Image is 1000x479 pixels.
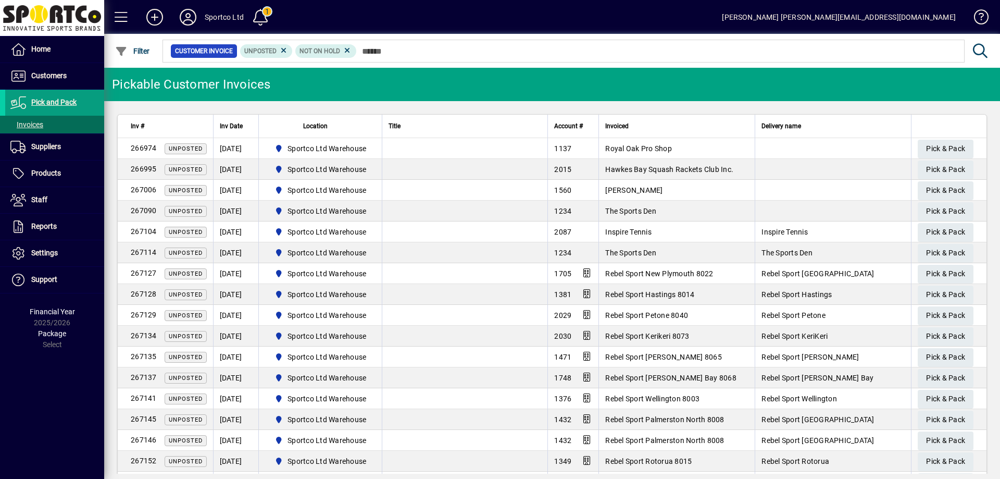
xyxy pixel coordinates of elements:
div: Invoiced [605,120,748,132]
span: 266995 [131,165,157,173]
button: Pick & Pack [918,411,973,429]
span: Financial Year [30,308,75,316]
span: Customer Invoice [175,46,233,56]
span: Rebel Sport [GEOGRAPHIC_DATA] [761,415,874,424]
span: Sportco Ltd Warehouse [287,331,366,341]
a: Invoices [5,116,104,133]
span: Sportco Ltd Warehouse [270,226,371,238]
a: Products [5,161,104,187]
a: Staff [5,187,104,213]
td: [DATE] [213,347,258,367]
div: Inv # [131,120,207,132]
span: Rebel Sport Hastings 8014 [605,290,694,299]
span: 1376 [554,395,571,403]
span: 266974 [131,144,157,152]
span: Rebel Sport [PERSON_NAME] 8065 [605,353,722,361]
span: 1560 [554,186,571,194]
span: Sportco Ltd Warehouse [270,142,371,155]
span: Rebel Sport [GEOGRAPHIC_DATA] [761,269,874,278]
span: 2087 [554,228,571,236]
div: Title [389,120,541,132]
div: Inv Date [220,120,252,132]
td: [DATE] [213,326,258,347]
span: Sportco Ltd Warehouse [287,456,366,466]
span: Account # [554,120,583,132]
span: Pick & Pack [926,349,965,366]
span: Rebel Sport Wellington 8003 [605,395,699,403]
span: Sportco Ltd Warehouse [270,163,371,176]
span: Sportco Ltd Warehouse [287,394,366,404]
span: Settings [31,249,58,257]
span: 2029 [554,311,571,320]
span: Sportco Ltd Warehouse [270,392,371,405]
button: Pick & Pack [918,432,973,450]
button: Pick & Pack [918,265,973,284]
span: Pick & Pack [926,411,965,428]
span: Invoiced [605,120,629,132]
span: Sportco Ltd Warehouse [270,184,371,196]
span: Unposted [169,208,203,215]
span: Unposted [169,333,203,340]
span: 267114 [131,248,157,256]
span: 1234 [554,249,571,257]
span: Unposted [169,375,203,382]
span: Rebel Sport Wellington [761,395,837,403]
span: Pick & Pack [926,265,965,283]
span: Location [303,120,328,132]
span: Unposted [169,187,203,194]
span: Hawkes Bay Squash Rackets Club Inc. [605,165,733,174]
button: Pick & Pack [918,161,973,179]
span: Rebel Sport [PERSON_NAME] Bay 8068 [605,374,736,382]
span: Unposted [169,250,203,256]
button: Add [138,8,171,27]
span: Sportco Ltd Warehouse [270,351,371,363]
span: Unposted [169,354,203,361]
span: Rebel Sport New Plymouth 8022 [605,269,713,278]
span: Package [38,329,66,338]
td: [DATE] [213,180,258,201]
span: Pick & Pack [926,161,965,178]
span: Rebel Sport Palmerston North 8008 [605,436,724,445]
span: Products [31,169,61,177]
span: Sportco Ltd Warehouse [270,455,371,468]
span: 1471 [554,353,571,361]
button: Pick & Pack [918,452,973,471]
span: The Sports Den [605,249,656,257]
a: Support [5,267,104,293]
span: Home [31,45,51,53]
span: Filter [115,47,150,55]
span: Inspire Tennis [605,228,652,236]
span: Pick & Pack [926,203,965,220]
span: Sportco Ltd Warehouse [287,414,366,425]
span: Rebel Sport [GEOGRAPHIC_DATA] [761,436,874,445]
span: Pick & Pack [926,370,965,387]
span: Rebel Sport Kerikeri 8073 [605,332,689,340]
span: Unposted [169,145,203,152]
span: Invoices [10,120,43,129]
span: Unposted [169,229,203,236]
span: Unposted [169,458,203,465]
span: 1234 [554,207,571,215]
span: 1432 [554,436,571,445]
span: Pick & Pack [926,453,965,470]
span: Staff [31,195,47,204]
span: Unposted [169,291,203,298]
span: Sportco Ltd Warehouse [287,435,366,446]
span: 1349 [554,457,571,465]
span: 1137 [554,144,571,153]
span: Pick & Pack [926,307,965,324]
td: [DATE] [213,201,258,222]
div: Delivery name [761,120,905,132]
span: Sportco Ltd Warehouse [287,289,366,300]
span: Inv # [131,120,144,132]
span: 267146 [131,436,157,444]
button: Pick & Pack [918,327,973,346]
span: Royal Oak Pro Shop [605,144,672,153]
span: Sportco Ltd Warehouse [270,247,371,259]
span: Pick & Pack [926,432,965,449]
span: Sportco Ltd Warehouse [287,268,366,279]
span: Pick & Pack [926,328,965,345]
td: [DATE] [213,367,258,388]
span: Rebel Sport Palmerston North 8008 [605,415,724,424]
span: Sportco Ltd Warehouse [287,185,366,195]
